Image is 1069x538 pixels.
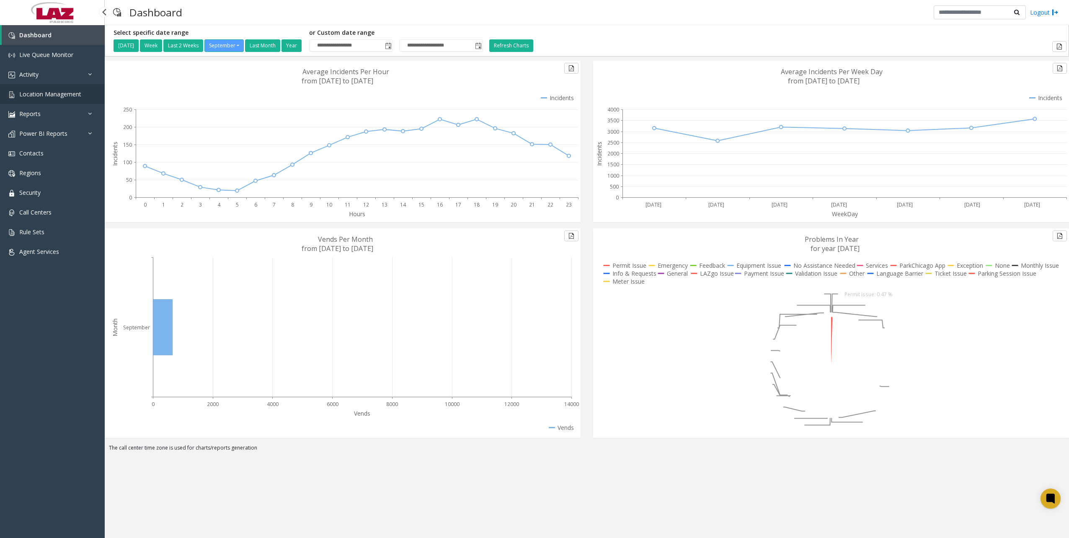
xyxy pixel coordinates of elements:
text: 0 [616,194,619,201]
text: Permit Issue: 0.47 % [844,291,893,298]
text: 1500 [607,161,619,168]
text: 23 [566,201,572,208]
img: 'icon' [8,52,15,59]
a: Logout [1030,8,1059,17]
text: 150 [123,141,132,148]
text: 2 [181,201,183,208]
text: 50 [126,176,132,184]
span: Rule Sets [19,228,44,236]
text: 1 [162,201,165,208]
text: 100 [123,159,132,166]
text: from [DATE] to [DATE] [302,244,373,253]
text: [DATE] [1024,201,1040,208]
button: Last Month [245,39,280,52]
text: 21 [529,201,535,208]
span: Reports [19,110,41,118]
text: 4000 [267,401,279,408]
text: 8 [291,201,294,208]
text: Vends [354,409,370,417]
text: 9 [310,201,312,208]
text: 10 [326,201,332,208]
text: WeekDay [832,210,858,218]
text: from [DATE] to [DATE] [788,76,860,85]
span: Regions [19,169,41,177]
img: 'icon' [8,111,15,118]
text: 19 [492,201,498,208]
img: 'icon' [8,229,15,236]
text: 2500 [607,139,619,146]
img: 'icon' [8,72,15,78]
img: 'icon' [8,190,15,197]
text: 500 [610,183,619,190]
text: 15 [418,201,424,208]
span: Location Management [19,90,81,98]
span: Contacts [19,149,44,157]
text: 10000 [445,401,460,408]
text: 2000 [607,150,619,157]
text: 3 [199,201,202,208]
text: 3500 [607,117,619,124]
text: [DATE] [646,201,661,208]
button: Export to pdf [1053,63,1067,74]
text: Month [111,318,119,336]
text: [DATE] [708,201,724,208]
text: 3000 [607,128,619,135]
text: 12 [363,201,369,208]
text: Average Incidents Per Hour [302,67,389,76]
text: 1000 [607,172,619,179]
h5: Select specific date range [114,29,303,36]
text: [DATE] [964,201,980,208]
text: 22 [547,201,553,208]
span: Toggle popup [383,40,392,52]
text: 0 [129,194,132,201]
h5: or Custom date range [309,29,483,36]
text: 14000 [564,401,579,408]
text: 0 [152,401,155,408]
button: Export to pdf [1052,41,1066,52]
button: Export to pdf [564,230,578,241]
span: Dashboard [19,31,52,39]
text: Hours [349,210,365,218]
text: 4000 [607,106,619,113]
text: from [DATE] to [DATE] [302,76,373,85]
text: 4 [217,201,221,208]
button: Last 2 Weeks [163,39,203,52]
span: Power BI Reports [19,129,67,137]
img: 'icon' [8,150,15,157]
text: [DATE] [897,201,913,208]
text: 250 [123,106,132,113]
button: Export to pdf [564,63,578,74]
span: Agent Services [19,248,59,256]
text: 17 [455,201,461,208]
text: 200 [123,124,132,131]
button: [DATE] [114,39,139,52]
img: pageIcon [113,2,121,23]
text: 0 [144,201,147,208]
text: Vends Per Month [318,235,373,244]
img: 'icon' [8,131,15,137]
text: 20 [511,201,516,208]
img: 'icon' [8,210,15,216]
text: 7 [273,201,276,208]
img: 'icon' [8,249,15,256]
h3: Dashboard [125,2,186,23]
text: September [123,324,150,331]
text: 6 [254,201,257,208]
text: 18 [474,201,480,208]
button: Export to pdf [1053,230,1067,241]
text: 14 [400,201,406,208]
text: Problems In Year [805,235,859,244]
text: Incidents [595,142,603,166]
text: Average Incidents Per Week Day [781,67,883,76]
img: 'icon' [8,170,15,177]
img: 'icon' [8,32,15,39]
span: Call Centers [19,208,52,216]
button: September [204,39,244,52]
text: Incidents [111,142,119,166]
span: Live Queue Monitor [19,51,73,59]
text: 8000 [386,401,398,408]
button: Year [281,39,302,52]
text: 11 [345,201,351,208]
text: 16 [437,201,443,208]
img: logout [1052,8,1059,17]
